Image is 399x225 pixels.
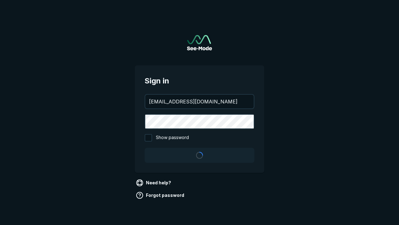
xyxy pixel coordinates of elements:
a: Go to sign in [187,35,212,50]
input: your@email.com [145,95,254,108]
span: Show password [156,134,189,142]
a: Forgot password [135,190,187,200]
a: Need help? [135,178,174,188]
img: See-Mode Logo [187,35,212,50]
span: Sign in [145,75,254,87]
